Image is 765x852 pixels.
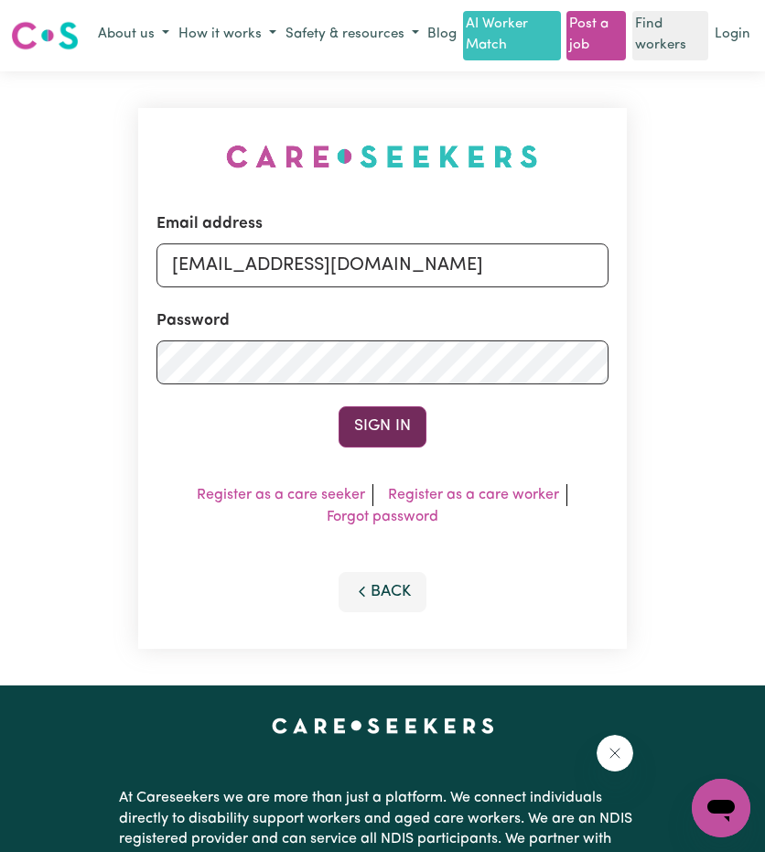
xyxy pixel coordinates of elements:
label: Email address [156,212,263,236]
a: Login [711,21,754,49]
button: Safety & resources [281,20,424,50]
a: Find workers [632,11,708,60]
a: Post a job [566,11,626,60]
button: How it works [174,20,281,50]
iframe: Close message [597,735,633,771]
label: Password [156,309,230,333]
a: Forgot password [327,510,438,524]
a: AI Worker Match [463,11,560,60]
a: Blog [424,21,460,49]
span: Need any help? [11,13,111,27]
iframe: Button to launch messaging window [692,779,750,837]
a: Register as a care seeker [197,488,365,502]
a: Careseekers home page [272,718,494,733]
img: Careseekers logo [11,19,79,52]
input: Email address [156,243,608,287]
a: Careseekers logo [11,15,79,57]
button: Sign In [339,406,426,447]
a: Register as a care worker [388,488,559,502]
button: Back [339,572,426,612]
button: About us [93,20,174,50]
